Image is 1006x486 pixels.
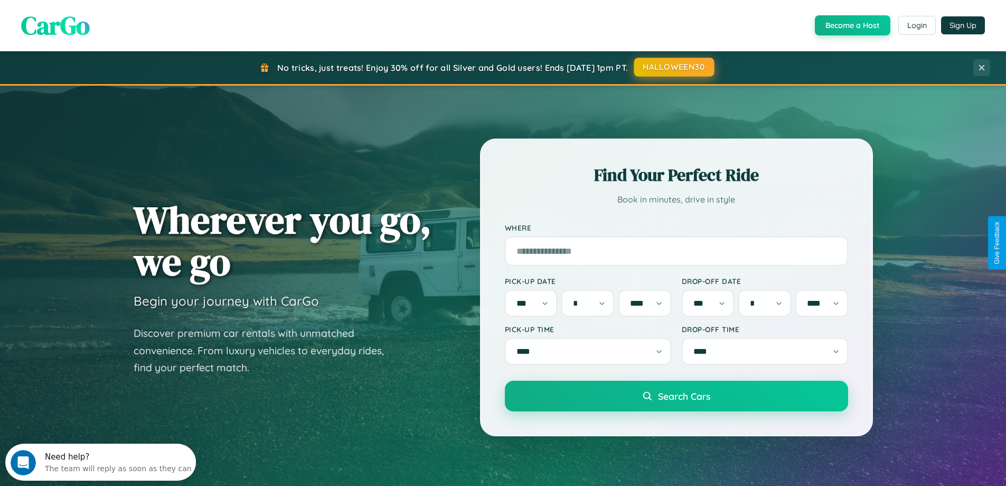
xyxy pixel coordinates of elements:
[134,293,319,309] h3: Begin your journey with CarGo
[682,325,848,334] label: Drop-off Time
[815,15,890,35] button: Become a Host
[505,277,671,286] label: Pick-up Date
[21,8,90,43] span: CarGo
[505,381,848,411] button: Search Cars
[993,222,1001,264] div: Give Feedback
[11,450,36,475] iframe: Intercom live chat
[505,192,848,207] p: Book in minutes, drive in style
[134,325,398,377] p: Discover premium car rentals with unmatched convenience. From luxury vehicles to everyday rides, ...
[941,16,985,34] button: Sign Up
[505,223,848,232] label: Where
[5,444,196,481] iframe: Intercom live chat discovery launcher
[505,163,848,187] h2: Find Your Perfect Ride
[134,199,431,282] h1: Wherever you go, we go
[40,9,186,17] div: Need help?
[682,277,848,286] label: Drop-off Date
[277,62,628,73] span: No tricks, just treats! Enjoy 30% off for all Silver and Gold users! Ends [DATE] 1pm PT.
[40,17,186,29] div: The team will reply as soon as they can
[505,325,671,334] label: Pick-up Time
[898,16,936,35] button: Login
[658,390,710,402] span: Search Cars
[4,4,196,33] div: Open Intercom Messenger
[634,58,714,77] button: HALLOWEEN30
